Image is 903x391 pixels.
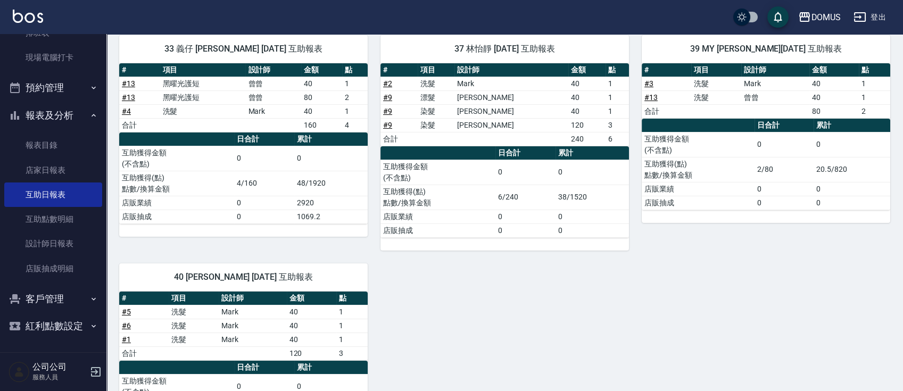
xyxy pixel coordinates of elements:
[294,361,368,375] th: 累計
[568,104,606,118] td: 40
[245,90,301,104] td: 曾曾
[245,77,301,90] td: 曾曾
[644,79,653,88] a: #3
[814,119,890,132] th: 累計
[642,196,755,210] td: 店販抽成
[380,132,418,146] td: 合計
[294,132,368,146] th: 累計
[234,361,294,375] th: 日合計
[454,104,568,118] td: [PERSON_NAME]
[859,63,890,77] th: 點
[741,63,809,77] th: 設計師
[169,292,218,305] th: 項目
[691,77,741,90] td: 洗髮
[132,272,355,282] span: 40 [PERSON_NAME] [DATE] 互助報表
[294,196,368,210] td: 2920
[380,63,418,77] th: #
[294,210,368,223] td: 1069.2
[606,104,629,118] td: 1
[9,361,30,382] img: Person
[556,210,629,223] td: 0
[568,63,606,77] th: 金額
[454,118,568,132] td: [PERSON_NAME]
[301,104,342,118] td: 40
[4,102,102,129] button: 報表及分析
[4,231,102,256] a: 設計師日報表
[119,210,234,223] td: 店販抽成
[336,346,368,360] td: 3
[383,107,392,115] a: #9
[122,79,135,88] a: #13
[380,63,629,146] table: a dense table
[393,44,616,54] span: 37 林怡靜 [DATE] 互助報表
[642,157,755,182] td: 互助獲得(點) 點數/換算金額
[234,210,294,223] td: 0
[336,332,368,346] td: 1
[809,104,859,118] td: 80
[234,171,294,196] td: 4/160
[418,77,455,90] td: 洗髮
[219,332,287,346] td: Mark
[691,90,741,104] td: 洗髮
[4,45,102,70] a: 現場電腦打卡
[287,319,336,332] td: 40
[234,132,294,146] th: 日合計
[383,93,392,102] a: #9
[294,171,368,196] td: 48/1920
[642,132,755,157] td: 互助獲得金額 (不含點)
[814,182,890,196] td: 0
[606,132,629,146] td: 6
[642,63,890,119] table: a dense table
[234,196,294,210] td: 0
[245,104,301,118] td: Mark
[4,158,102,182] a: 店家日報表
[160,90,246,104] td: 黑曜光護短
[495,185,556,210] td: 6/240
[119,63,368,132] table: a dense table
[119,118,160,132] td: 合計
[13,10,43,23] img: Logo
[119,346,169,360] td: 合計
[606,118,629,132] td: 3
[644,93,658,102] a: #13
[219,319,287,332] td: Mark
[287,292,336,305] th: 金額
[418,63,455,77] th: 項目
[655,44,877,54] span: 39 MY [PERSON_NAME][DATE] 互助報表
[219,305,287,319] td: Mark
[119,292,169,305] th: #
[336,305,368,319] td: 1
[556,185,629,210] td: 38/1520
[454,77,568,90] td: Mark
[568,90,606,104] td: 40
[606,77,629,90] td: 1
[814,132,890,157] td: 0
[336,292,368,305] th: 點
[342,77,368,90] td: 1
[495,223,556,237] td: 0
[454,90,568,104] td: [PERSON_NAME]
[741,77,809,90] td: Mark
[301,77,342,90] td: 40
[219,292,287,305] th: 設計師
[642,119,890,210] table: a dense table
[342,63,368,77] th: 點
[380,210,495,223] td: 店販業績
[383,79,392,88] a: #2
[418,118,455,132] td: 染髮
[809,90,859,104] td: 40
[122,93,135,102] a: #13
[287,346,336,360] td: 120
[556,223,629,237] td: 0
[642,104,691,118] td: 合計
[4,207,102,231] a: 互助點數明細
[160,63,246,77] th: 項目
[169,305,218,319] td: 洗髮
[418,90,455,104] td: 漂髮
[859,104,890,118] td: 2
[495,146,556,160] th: 日合計
[418,104,455,118] td: 染髮
[4,312,102,340] button: 紅利點數設定
[859,77,890,90] td: 1
[4,285,102,313] button: 客戶管理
